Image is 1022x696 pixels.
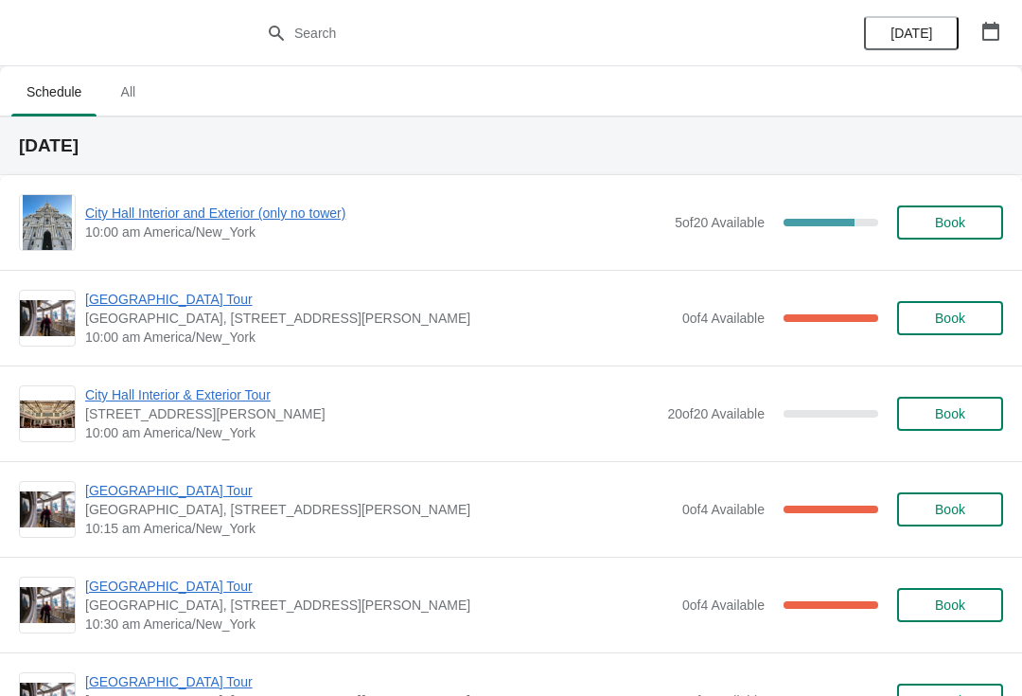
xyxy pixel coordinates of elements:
[85,423,658,442] span: 10:00 am America/New_York
[85,596,673,615] span: [GEOGRAPHIC_DATA], [STREET_ADDRESS][PERSON_NAME]
[20,587,75,624] img: City Hall Tower Tour | City Hall Visitor Center, 1400 John F Kennedy Boulevard Suite 121, Philade...
[897,301,1003,335] button: Book
[85,223,665,241] span: 10:00 am America/New_York
[85,615,673,634] span: 10:30 am America/New_York
[85,577,673,596] span: [GEOGRAPHIC_DATA] Tour
[85,404,658,423] span: [STREET_ADDRESS][PERSON_NAME]
[293,16,766,50] input: Search
[682,311,765,326] span: 0 of 4 Available
[935,311,965,326] span: Book
[890,26,932,41] span: [DATE]
[935,215,965,230] span: Book
[85,481,673,500] span: [GEOGRAPHIC_DATA] Tour
[682,598,765,613] span: 0 of 4 Available
[11,75,97,109] span: Schedule
[85,385,658,404] span: City Hall Interior & Exterior Tour
[104,75,151,109] span: All
[85,309,673,328] span: [GEOGRAPHIC_DATA], [STREET_ADDRESS][PERSON_NAME]
[864,16,959,50] button: [DATE]
[935,502,965,517] span: Book
[675,215,765,230] span: 5 of 20 Available
[20,300,75,337] img: City Hall Tower Tour | City Hall Visitor Center, 1400 John F Kennedy Boulevard Suite 121, Philade...
[935,598,965,613] span: Book
[897,205,1003,240] button: Book
[897,492,1003,526] button: Book
[23,195,73,250] img: City Hall Interior and Exterior (only no tower) | | 10:00 am America/New_York
[682,502,765,517] span: 0 of 4 Available
[20,491,75,528] img: City Hall Tower Tour | City Hall Visitor Center, 1400 John F Kennedy Boulevard Suite 121, Philade...
[85,672,673,691] span: [GEOGRAPHIC_DATA] Tour
[897,588,1003,622] button: Book
[20,401,75,428] img: City Hall Interior & Exterior Tour | 1400 John F Kennedy Boulevard, Suite 121, Philadelphia, PA, ...
[85,519,673,538] span: 10:15 am America/New_York
[85,500,673,519] span: [GEOGRAPHIC_DATA], [STREET_ADDRESS][PERSON_NAME]
[667,406,765,421] span: 20 of 20 Available
[85,204,665,223] span: City Hall Interior and Exterior (only no tower)
[85,328,673,347] span: 10:00 am America/New_York
[897,397,1003,431] button: Book
[85,290,673,309] span: [GEOGRAPHIC_DATA] Tour
[935,406,965,421] span: Book
[19,136,1003,155] h2: [DATE]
